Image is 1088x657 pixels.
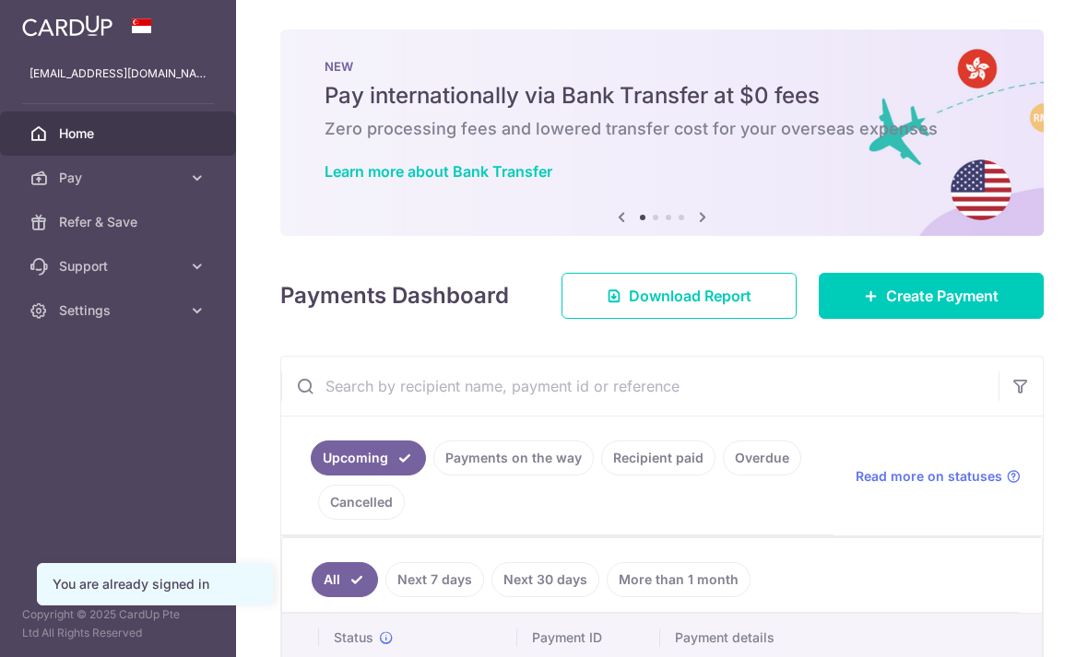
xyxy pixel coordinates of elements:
[318,485,405,520] a: Cancelled
[491,562,599,597] a: Next 30 days
[59,257,181,276] span: Support
[325,81,999,111] h5: Pay internationally via Bank Transfer at $0 fees
[601,440,715,475] a: Recipient paid
[334,628,373,647] span: Status
[325,162,552,181] a: Learn more about Bank Transfer
[30,65,207,83] p: [EMAIL_ADDRESS][DOMAIN_NAME]
[385,562,484,597] a: Next 7 days
[562,273,797,319] a: Download Report
[53,575,257,593] div: You are already signed in
[59,124,181,143] span: Home
[856,467,1002,486] span: Read more on statuses
[280,29,1044,236] img: Bank transfer banner
[311,440,426,475] a: Upcoming
[886,285,999,307] span: Create Payment
[325,59,999,74] p: NEW
[723,440,801,475] a: Overdue
[280,279,509,312] h4: Payments Dashboard
[629,285,751,307] span: Download Report
[856,467,1021,486] a: Read more on statuses
[281,357,999,416] input: Search by recipient name, payment id or reference
[312,562,378,597] a: All
[325,118,999,140] h6: Zero processing fees and lowered transfer cost for your overseas expenses
[607,562,751,597] a: More than 1 month
[59,213,181,231] span: Refer & Save
[433,440,594,475] a: Payments on the way
[22,15,112,37] img: CardUp
[59,169,181,187] span: Pay
[819,273,1044,319] a: Create Payment
[59,301,181,320] span: Settings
